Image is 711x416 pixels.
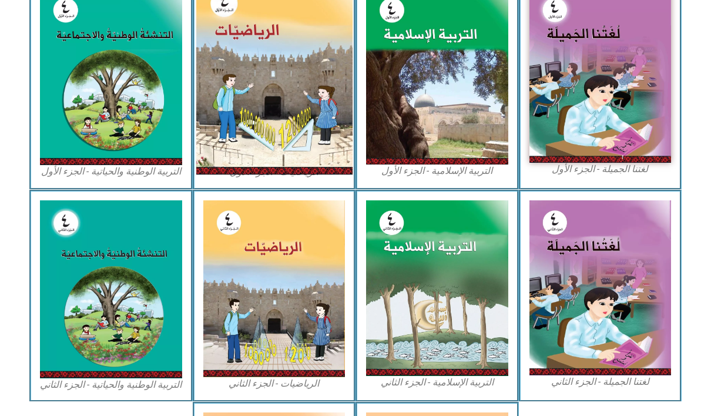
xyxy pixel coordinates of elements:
[366,376,508,389] figcaption: التربية الإسلامية - الجزء الثاني
[529,163,672,176] figcaption: لغتنا الجميلة - الجزء الأول​
[529,375,672,388] figcaption: لغتنا الجميلة - الجزء الثاني
[40,378,182,391] figcaption: التربية الوطنية والحياتية - الجزء الثاني
[203,377,346,390] figcaption: الرياضيات - الجزء الثاني
[366,165,508,177] figcaption: التربية الإسلامية - الجزء الأول
[40,165,182,178] figcaption: التربية الوطنية والحياتية - الجزء الأول​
